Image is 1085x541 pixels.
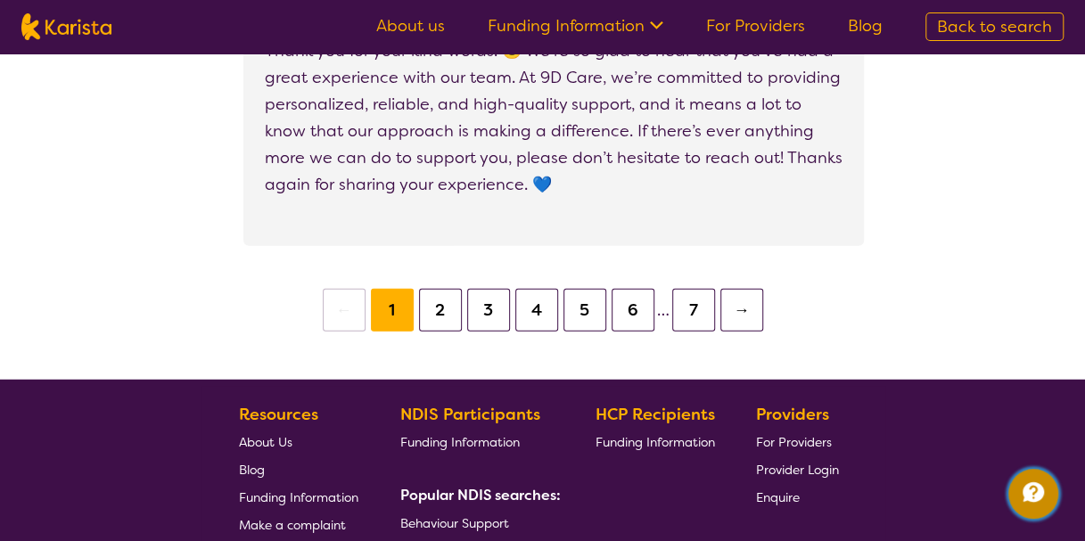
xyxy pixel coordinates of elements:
[371,289,414,332] button: 1
[400,515,509,531] span: Behaviour Support
[376,15,445,37] a: About us
[239,455,358,483] a: Blog
[265,37,843,198] p: Thank you for your kind words! 😊 We're so glad to hear that you've had a great experience with ou...
[515,289,558,332] button: 4
[239,434,292,450] span: About Us
[488,15,663,37] a: Funding Information
[706,15,805,37] a: For Providers
[756,428,839,455] a: For Providers
[657,299,670,321] span: …
[400,428,554,455] a: Funding Information
[756,489,800,505] span: Enquire
[239,428,358,455] a: About Us
[239,404,318,425] b: Resources
[400,404,540,425] b: NDIS Participants
[672,289,715,332] button: 7
[239,483,358,511] a: Funding Information
[595,434,714,450] span: Funding Information
[21,13,111,40] img: Karista logo
[400,486,561,504] b: Popular NDIS searches:
[756,404,829,425] b: Providers
[400,434,520,450] span: Funding Information
[467,289,510,332] button: 3
[925,12,1064,41] a: Back to search
[323,289,366,332] button: ←
[756,483,839,511] a: Enquire
[848,15,883,37] a: Blog
[419,289,462,332] button: 2
[239,517,346,533] span: Make a complaint
[563,289,606,332] button: 5
[239,462,265,478] span: Blog
[595,404,714,425] b: HCP Recipients
[1008,469,1058,519] button: Channel Menu
[612,289,654,332] button: 6
[400,509,554,537] a: Behaviour Support
[756,462,839,478] span: Provider Login
[756,434,832,450] span: For Providers
[937,16,1052,37] span: Back to search
[720,289,763,332] button: →
[239,489,358,505] span: Funding Information
[756,455,839,483] a: Provider Login
[239,511,358,538] a: Make a complaint
[595,428,714,455] a: Funding Information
